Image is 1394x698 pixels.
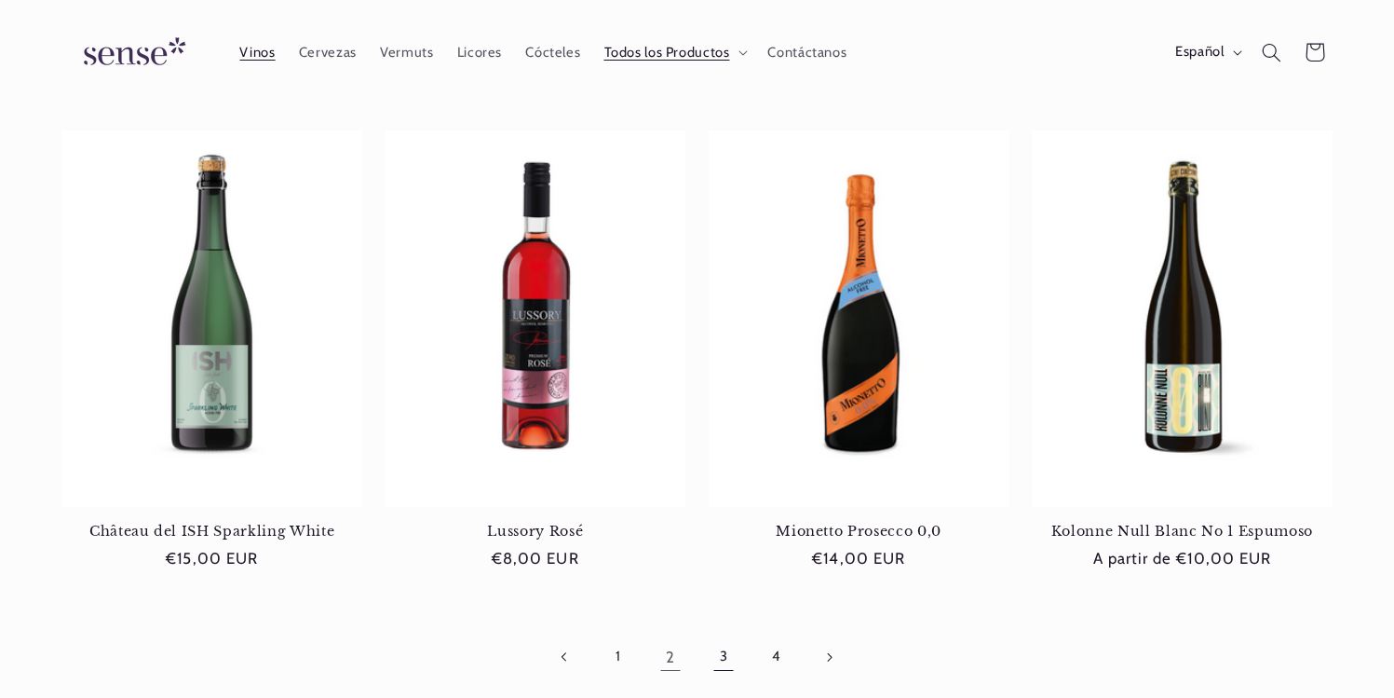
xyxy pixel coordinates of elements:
a: Página 2 [649,636,692,678]
summary: Búsqueda [1251,31,1293,74]
span: Cócteles [525,44,580,62]
summary: Todos los Productos [592,32,756,73]
img: Sense [61,26,201,79]
a: Cócteles [514,32,592,73]
a: Lussory Rosé [385,523,685,540]
a: Pagina anterior [544,636,587,678]
a: Mionetto Prosecco 0,0 [709,523,1009,540]
a: Página 1 [596,636,639,678]
a: Licores [445,32,514,73]
a: Vermuts [368,32,445,73]
a: Cervezas [287,32,368,73]
a: Contáctanos [756,32,859,73]
a: Kolonne Null Blanc No 1 Espumoso [1032,523,1333,540]
a: Vinos [228,32,287,73]
a: Página siguiente [807,636,850,678]
a: Sense [54,19,209,87]
a: Página 3 [702,636,745,678]
a: Château del ISH Sparkling White [61,523,362,540]
span: Cervezas [299,44,357,62]
a: Página 4 [754,636,797,678]
span: Español [1175,43,1224,63]
button: Español [1163,34,1250,71]
span: Vinos [239,44,275,62]
nav: Paginación [61,636,1333,678]
span: Vermuts [380,44,433,62]
span: Licores [457,44,502,62]
span: Contáctanos [767,44,846,62]
span: Todos los Productos [604,44,730,62]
